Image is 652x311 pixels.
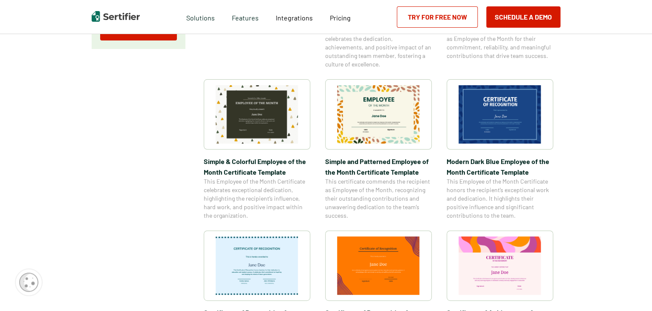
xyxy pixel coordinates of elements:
[204,177,310,220] span: This Employee of the Month Certificate celebrates exceptional dedication, highlighting the recipi...
[337,236,420,295] img: Certificate of Recognition for Pastor
[447,156,553,177] span: Modern Dark Blue Employee of the Month Certificate Template
[325,177,432,220] span: This certificate commends the recipient as Employee of the Month, recognizing their outstanding c...
[92,11,140,22] img: Sertifier | Digital Credentialing Platform
[397,6,478,28] a: Try for Free Now
[204,156,310,177] span: Simple & Colorful Employee of the Month Certificate Template
[216,236,298,295] img: Certificate of Recognition for Teachers Template
[330,12,351,22] a: Pricing
[486,6,560,28] button: Schedule a Demo
[325,156,432,177] span: Simple and Patterned Employee of the Month Certificate Template
[459,236,541,295] img: Certificate of Achievement for Preschool Template
[447,79,553,220] a: Modern Dark Blue Employee of the Month Certificate TemplateModern Dark Blue Employee of the Month...
[459,85,541,144] img: Modern Dark Blue Employee of the Month Certificate Template
[447,26,553,60] span: This certificate recognizes the recipient as Employee of the Month for their commitment, reliabil...
[204,79,310,220] a: Simple & Colorful Employee of the Month Certificate TemplateSimple & Colorful Employee of the Mon...
[216,85,298,144] img: Simple & Colorful Employee of the Month Certificate Template
[276,12,313,22] a: Integrations
[330,14,351,22] span: Pricing
[276,14,313,22] span: Integrations
[325,79,432,220] a: Simple and Patterned Employee of the Month Certificate TemplateSimple and Patterned Employee of t...
[447,177,553,220] span: This Employee of the Month Certificate honors the recipient’s exceptional work and dedication. It...
[232,12,259,22] span: Features
[609,270,652,311] iframe: Chat Widget
[186,12,215,22] span: Solutions
[19,273,38,292] img: Cookie Popup Icon
[325,26,432,69] span: This Employee of the Month Certificate celebrates the dedication, achievements, and positive impa...
[337,85,420,144] img: Simple and Patterned Employee of the Month Certificate Template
